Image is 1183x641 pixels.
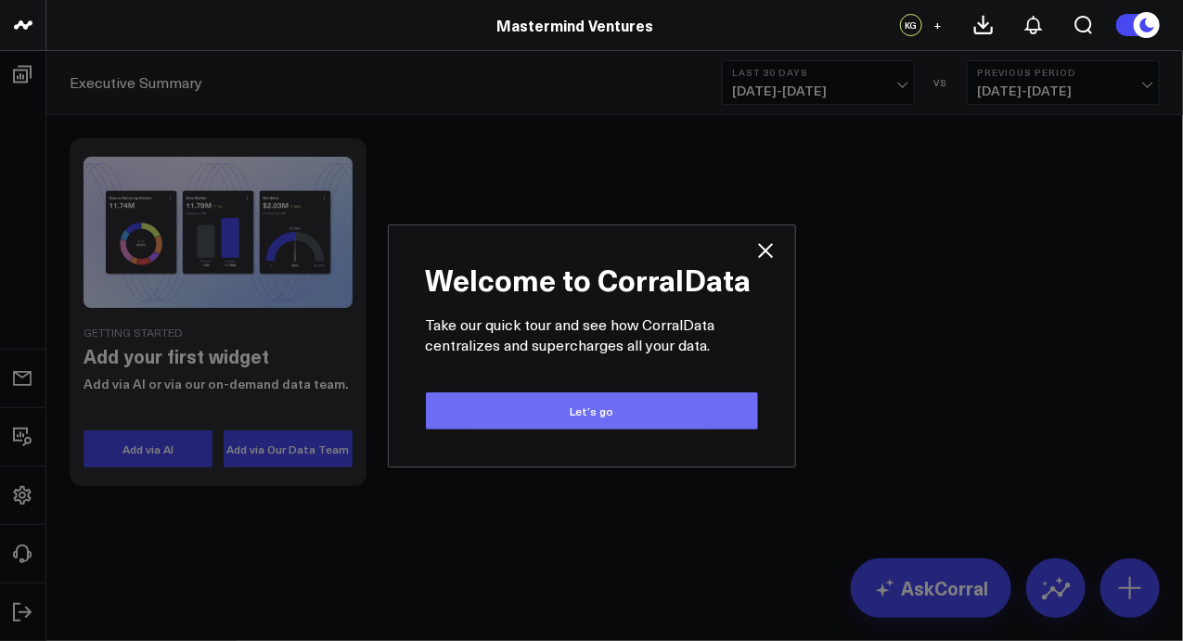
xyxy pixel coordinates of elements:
span: + [934,19,943,32]
p: Take our quick tour and see how CorralData centralizes and supercharges all your data. [426,314,758,355]
button: + [927,14,949,36]
div: KG [900,14,922,36]
h2: Welcome to CorralData [426,263,758,296]
button: Let’s go [426,392,758,429]
a: Mastermind Ventures [497,15,654,35]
